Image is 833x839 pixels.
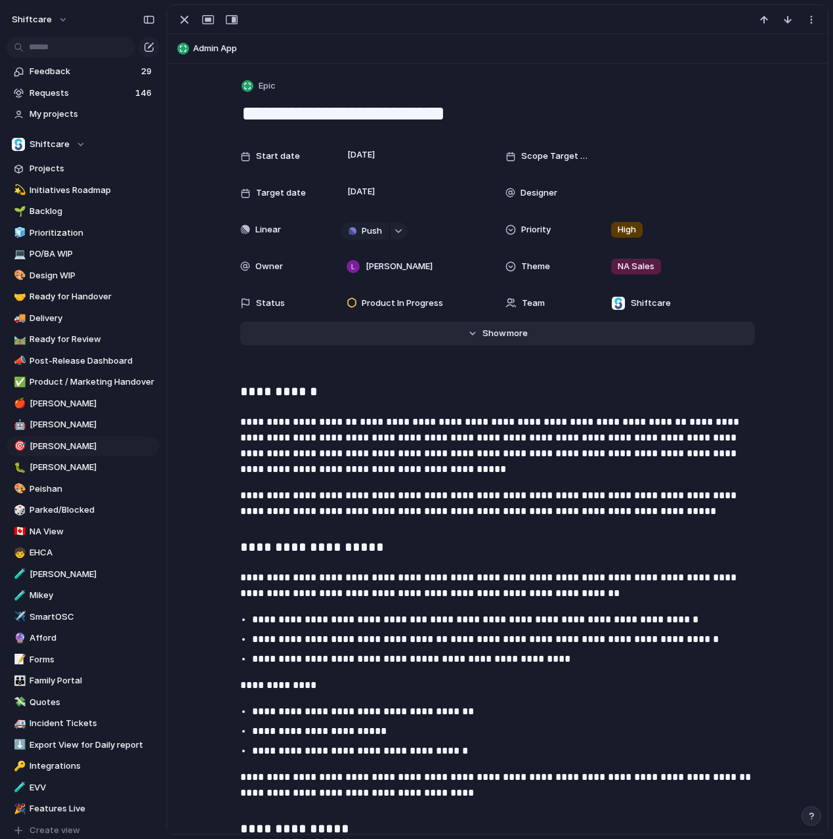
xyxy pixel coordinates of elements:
[12,781,25,794] button: 🧪
[30,269,155,282] span: Design WIP
[362,297,443,310] span: Product In Progress
[14,353,23,368] div: 📣
[521,186,557,200] span: Designer
[14,652,23,667] div: 📝
[12,205,25,218] button: 🌱
[7,159,160,179] a: Projects
[7,500,160,520] div: 🎲Parked/Blocked
[507,327,528,340] span: more
[30,247,155,261] span: PO/BA WIP
[30,355,155,368] span: Post-Release Dashboard
[521,223,551,236] span: Priority
[12,802,25,815] button: 🎉
[7,330,160,349] div: 🛤️Ready for Review
[618,223,636,236] span: High
[7,104,160,124] a: My projects
[12,504,25,517] button: 🎲
[12,546,25,559] button: 🧒
[12,739,25,752] button: ⬇️
[7,756,160,776] a: 🔑Integrations
[7,778,160,798] a: 🧪EVV
[14,567,23,582] div: 🧪
[12,418,25,431] button: 🤖
[14,418,23,433] div: 🤖
[14,802,23,817] div: 🎉
[30,504,155,517] span: Parked/Blocked
[7,223,160,243] a: 🧊Prioritization
[7,181,160,200] div: 💫Initiatives Roadmap
[12,696,25,709] button: 💸
[7,244,160,264] div: 💻PO/BA WIP
[7,202,160,221] a: 🌱Backlog
[14,503,23,518] div: 🎲
[12,397,25,410] button: 🍎
[30,65,137,78] span: Feedback
[7,351,160,371] div: 📣Post-Release Dashboard
[14,588,23,603] div: 🧪
[522,297,545,310] span: Team
[618,260,654,273] span: NA Sales
[30,483,155,496] span: Peishan
[239,77,280,96] button: Epic
[14,481,23,496] div: 🎨
[344,147,379,163] span: [DATE]
[14,695,23,710] div: 💸
[30,632,155,645] span: Afford
[14,674,23,689] div: 👪
[14,268,23,283] div: 🎨
[240,322,755,345] button: Showmore
[7,135,160,154] button: Shiftcare
[7,714,160,733] a: 🚑Incident Tickets
[7,799,160,819] div: 🎉Features Live
[7,607,160,627] a: ✈️SmartOSC
[30,376,155,389] span: Product / Marketing Handover
[14,225,23,240] div: 🧊
[7,650,160,670] a: 📝Forms
[30,589,155,602] span: Mikey
[30,739,155,752] span: Export View for Daily report
[30,802,155,815] span: Features Live
[14,439,23,454] div: 🎯
[12,376,25,389] button: ✅
[30,397,155,410] span: [PERSON_NAME]
[12,461,25,474] button: 🐛
[30,312,155,325] span: Delivery
[7,565,160,584] a: 🧪[PERSON_NAME]
[7,735,160,755] a: ⬇️Export View for Daily report
[30,440,155,453] span: [PERSON_NAME]
[30,333,155,346] span: Ready for Review
[7,628,160,648] a: 🔮Afford
[14,524,23,539] div: 🇨🇦
[7,415,160,435] a: 🤖[PERSON_NAME]
[7,62,160,81] a: Feedback29
[7,522,160,542] div: 🇨🇦NA View
[7,543,160,563] div: 🧒EHCA
[7,671,160,691] div: 👪Family Portal
[30,546,155,559] span: EHCA
[6,9,75,30] button: shiftcare
[341,223,389,240] button: Push
[12,760,25,773] button: 🔑
[362,225,382,238] span: Push
[7,287,160,307] div: 🤝Ready for Handover
[30,717,155,730] span: Incident Tickets
[14,759,23,774] div: 🔑
[7,458,160,477] a: 🐛[PERSON_NAME]
[30,205,155,218] span: Backlog
[30,781,155,794] span: EVV
[255,223,281,236] span: Linear
[7,437,160,456] div: 🎯[PERSON_NAME]
[7,479,160,499] div: 🎨Peishan
[14,609,23,624] div: ✈️
[12,483,25,496] button: 🎨
[30,226,155,240] span: Prioritization
[12,632,25,645] button: 🔮
[14,631,23,646] div: 🔮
